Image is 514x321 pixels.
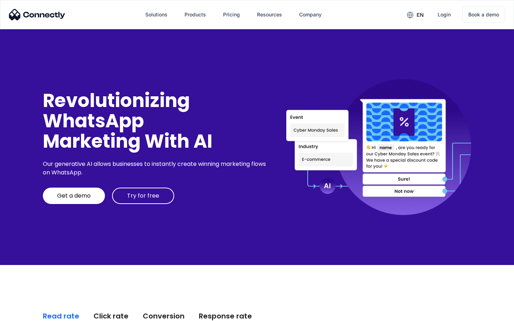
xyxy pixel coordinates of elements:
div: Solutions [145,10,167,20]
div: Click rate [94,311,128,321]
a: Get a demo [43,188,105,204]
div: Our generative AI allows businesses to instantly create winning marketing flows on WhatsApp. [43,160,268,177]
a: Try for free [112,188,174,204]
a: Book a demo [462,6,505,23]
a: Login [432,6,457,23]
div: Revolutionizing WhatsApp Marketing With AI [43,90,268,152]
div: Products [185,10,206,20]
a: Pricing [217,6,246,23]
div: Resources [257,10,282,20]
div: Conversion [143,311,185,321]
div: Pricing [223,10,240,20]
div: Login [438,10,451,20]
div: Company [299,10,322,20]
img: Connectly Logo [9,9,65,20]
div: Read rate [43,311,79,321]
div: Try for free [127,192,159,199]
div: Get a demo [57,192,91,199]
div: en [417,10,424,20]
div: Response rate [199,311,252,321]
